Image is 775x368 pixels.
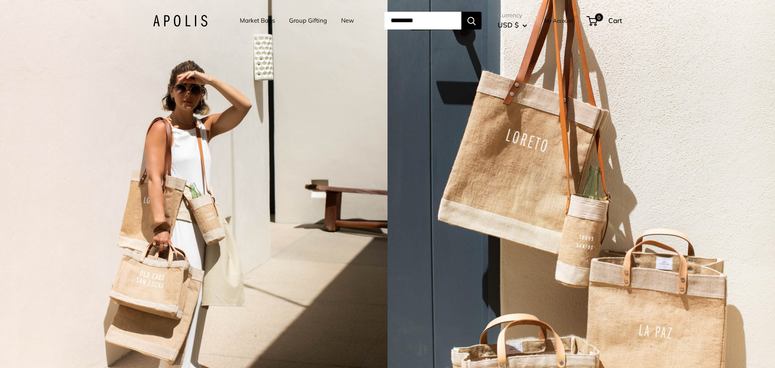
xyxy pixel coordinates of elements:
[595,13,603,21] span: 0
[240,15,275,26] a: Market Bags
[153,15,207,27] img: Apolis
[289,15,327,26] a: Group Gifting
[341,15,354,26] a: New
[461,12,482,29] button: Search
[587,14,622,27] a: 0 Cart
[498,21,519,29] span: USD $
[545,16,573,25] a: My Account
[498,19,527,32] button: USD $
[608,16,622,25] span: Cart
[384,12,461,29] input: Search...
[498,10,527,21] span: Currency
